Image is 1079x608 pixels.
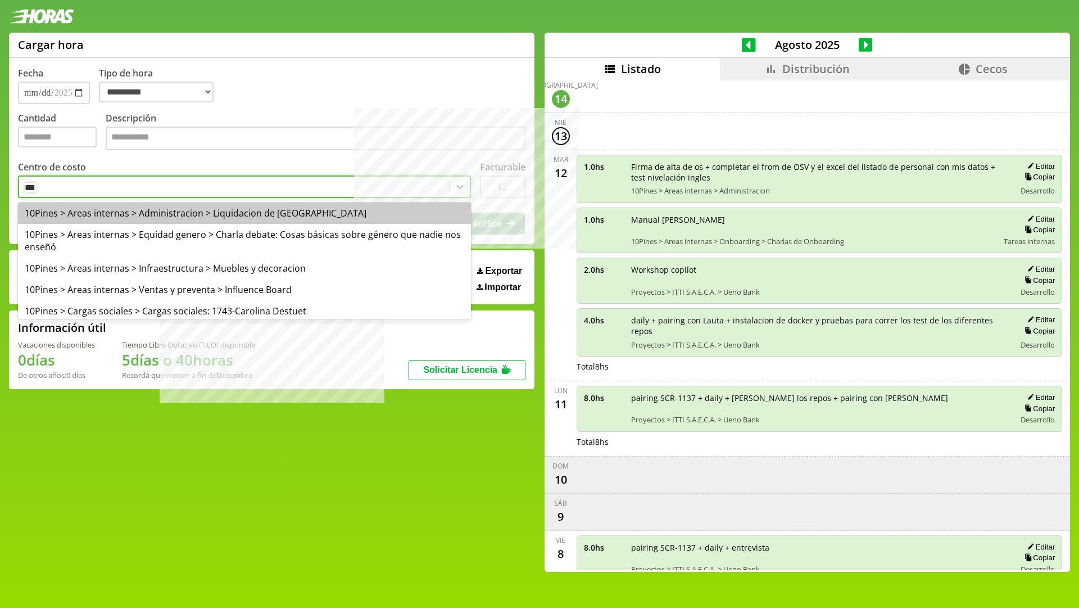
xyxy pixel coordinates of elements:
[1021,326,1055,336] button: Copiar
[423,365,497,375] span: Solicitar Licencia
[1021,172,1055,182] button: Copiar
[552,127,570,145] div: 13
[1021,564,1055,574] span: Desarrollo
[631,214,996,225] span: Manual [PERSON_NAME]
[1021,287,1055,297] span: Desarrollo
[1021,225,1055,235] button: Copiar
[1024,315,1055,325] button: Editar
[554,498,567,508] div: sáb
[555,118,566,127] div: mié
[584,161,623,172] span: 1.0 hs
[524,80,598,90] div: [DEMOGRAPHIC_DATA]
[584,264,623,275] span: 2.0 hs
[631,161,1008,183] span: Firma de alta de os + completar el from de OSV y el excel del listado de personal con mis datos +...
[1021,186,1055,196] span: Desarrollo
[1024,161,1055,171] button: Editar
[554,155,568,164] div: mar
[1024,393,1055,402] button: Editar
[552,395,570,413] div: 11
[484,282,521,292] span: Importar
[631,186,1008,196] span: 10Pines > Areas internas > Administracion
[631,393,1008,403] span: pairing SCR-1137 + daily + [PERSON_NAME] los repos + pairing con [PERSON_NAME]
[621,61,661,76] span: Listado
[1021,415,1055,425] span: Desarrollo
[122,370,255,380] div: Recordá que vencen a fin de
[1024,264,1055,274] button: Editar
[631,315,1008,336] span: daily + pairing con Lauta + instalacion de docker y pruebas para correr los test de los diferente...
[18,370,95,380] div: De otros años: 0 días
[18,340,95,350] div: Vacaciones disponibles
[99,82,214,102] select: Tipo de hora
[782,61,850,76] span: Distribución
[631,542,1008,553] span: pairing SCR-1137 + daily + entrevista
[552,461,569,471] div: dom
[216,370,252,380] b: Diciembre
[485,266,522,276] span: Exportar
[584,214,623,225] span: 1.0 hs
[106,127,525,150] textarea: Descripción
[18,112,106,153] label: Cantidad
[18,279,471,300] div: 10Pines > Areas internas > Ventas y preventa > Influence Board
[976,61,1008,76] span: Cecos
[552,471,570,489] div: 10
[584,315,623,326] span: 4.0 hs
[631,236,996,246] span: 10Pines > Areas internas > Onboarding > Charlas de Onboarding
[18,202,471,224] div: 10Pines > Areas internas > Administracion > Liquidacion de [GEOGRAPHIC_DATA]
[18,37,84,52] h1: Cargar hora
[631,264,1008,275] span: Workshop copilot
[631,415,1008,425] span: Proyectos > ITTI S.A.E.C.A. > Ueno Bank
[1021,553,1055,562] button: Copiar
[1021,404,1055,413] button: Copiar
[552,90,570,108] div: 14
[409,360,525,380] button: Solicitar Licencia
[18,67,43,79] label: Fecha
[552,164,570,182] div: 12
[631,340,1008,350] span: Proyectos > ITTI S.A.E.C.A. > Ueno Bank
[1021,276,1055,285] button: Copiar
[556,535,565,545] div: vie
[18,258,471,279] div: 10Pines > Areas internas > Infraestructura > Muebles y decoracion
[480,161,525,173] label: Facturable
[18,320,106,335] h2: Información útil
[756,37,859,52] span: Agosto 2025
[122,350,255,370] h1: 5 días o 40 horas
[18,161,86,173] label: Centro de costo
[99,67,223,104] label: Tipo de hora
[545,80,1070,570] div: scrollable content
[1004,236,1055,246] span: Tareas internas
[18,127,97,147] input: Cantidad
[577,361,1063,372] div: Total 8 hs
[1024,214,1055,224] button: Editar
[18,350,95,370] h1: 0 días
[1021,340,1055,350] span: Desarrollo
[552,508,570,526] div: 9
[1024,542,1055,552] button: Editar
[18,300,471,322] div: 10Pines > Cargas sociales > Cargas sociales: 1743-Carolina Destuet
[106,112,525,153] label: Descripción
[631,287,1008,297] span: Proyectos > ITTI S.A.E.C.A. > Ueno Bank
[584,393,623,403] span: 8.0 hs
[552,545,570,563] div: 8
[554,386,568,395] div: lun
[122,340,255,350] div: Tiempo Libre Optativo (TiLO) disponible
[18,224,471,258] div: 10Pines > Areas internas > Equidad genero > Charla debate: Cosas básicas sobre género que nadie n...
[584,542,623,553] span: 8.0 hs
[474,265,525,277] button: Exportar
[631,564,1008,574] span: Proyectos > ITTI S.A.E.C.A. > Ueno Bank
[9,9,74,24] img: logotipo
[577,436,1063,447] div: Total 8 hs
